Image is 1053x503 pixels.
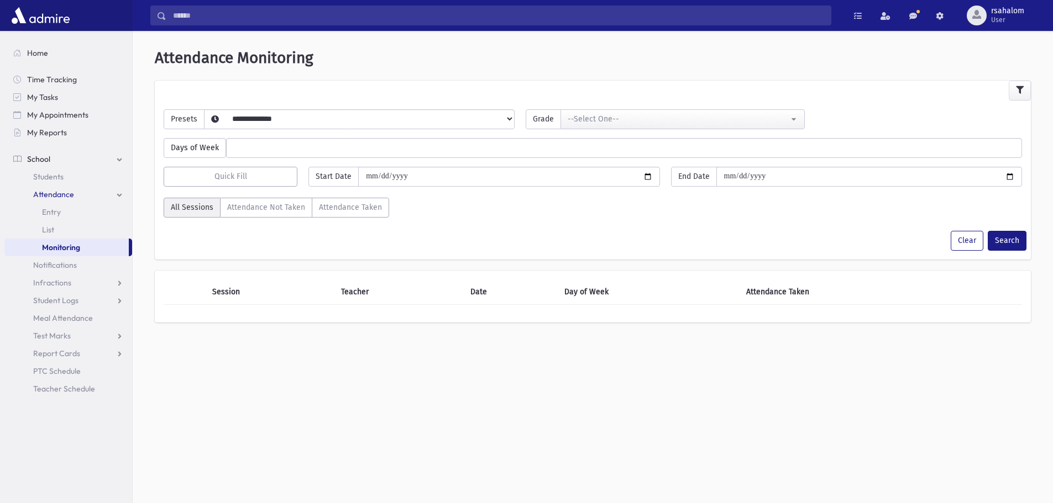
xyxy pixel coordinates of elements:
span: Start Date [308,167,359,187]
label: Attendance Not Taken [220,198,312,218]
a: Monitoring [4,239,129,256]
img: AdmirePro [9,4,72,27]
span: Teacher Schedule [33,384,95,394]
a: Meal Attendance [4,309,132,327]
a: Students [4,168,132,186]
span: PTC Schedule [33,366,81,376]
a: Time Tracking [4,71,132,88]
a: Entry [4,203,132,221]
span: Time Tracking [27,75,77,84]
span: Days of Week [164,138,226,158]
span: Report Cards [33,348,80,358]
span: My Appointments [27,110,88,120]
th: Day of Week [558,279,739,305]
div: AttTaken [164,198,389,222]
label: Attendance Taken [312,198,389,218]
span: My Reports [27,128,67,137]
a: School [4,150,132,168]
div: --Select One-- [568,113,788,125]
label: All Sessions [164,198,221,218]
button: --Select One-- [560,109,804,129]
a: Teacher Schedule [4,380,132,398]
a: Attendance [4,186,132,203]
span: School [27,154,50,164]
th: Attendance Taken [740,279,981,305]
a: Student Logs [4,292,132,309]
button: Quick Fill [164,167,297,187]
span: Meal Attendance [33,313,93,323]
span: User [991,15,1024,24]
a: PTC Schedule [4,362,132,380]
a: Home [4,44,132,62]
span: Attendance Monitoring [155,49,313,67]
a: My Appointments [4,106,132,124]
a: Notifications [4,256,132,274]
span: Students [33,172,64,182]
a: My Reports [4,124,132,141]
input: Search [166,6,831,25]
span: Student Logs [33,295,78,305]
span: Grade [526,109,561,129]
button: Clear [951,231,983,251]
span: Entry [42,207,61,217]
th: Session [206,279,335,305]
a: My Tasks [4,88,132,106]
a: Report Cards [4,345,132,362]
span: List [42,225,54,235]
span: Attendance [33,189,74,199]
th: Teacher [334,279,464,305]
span: Infractions [33,278,71,288]
span: My Tasks [27,92,58,102]
span: Presets [164,109,205,129]
th: Date [464,279,558,305]
span: End Date [671,167,717,187]
a: Infractions [4,274,132,292]
a: List [4,221,132,239]
span: Home [27,48,48,58]
span: Monitoring [42,242,80,252]
span: rsahalom [991,7,1024,15]
span: Notifications [33,260,77,270]
a: Test Marks [4,327,132,345]
button: Search [988,231,1026,251]
span: Quick Fill [214,172,247,181]
span: Test Marks [33,331,71,341]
